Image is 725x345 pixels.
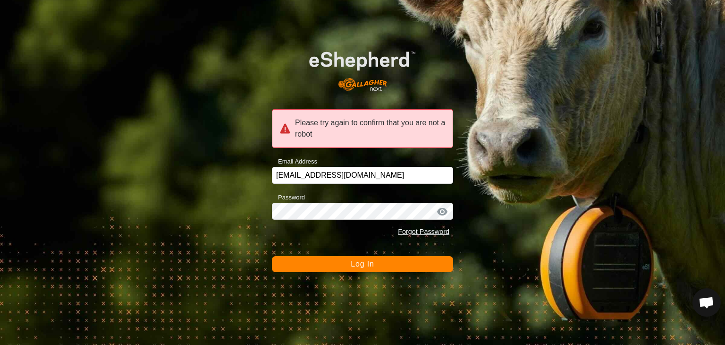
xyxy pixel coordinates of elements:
button: Log In [272,256,453,272]
label: Email Address [272,157,317,166]
div: Please try again to confirm that you are not a robot [272,109,453,148]
a: Forgot Password [398,228,449,235]
div: Open chat [692,288,721,317]
input: Email Address [272,167,453,184]
span: Log In [351,260,374,268]
img: E-shepherd Logo [290,36,435,98]
label: Password [272,193,305,202]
